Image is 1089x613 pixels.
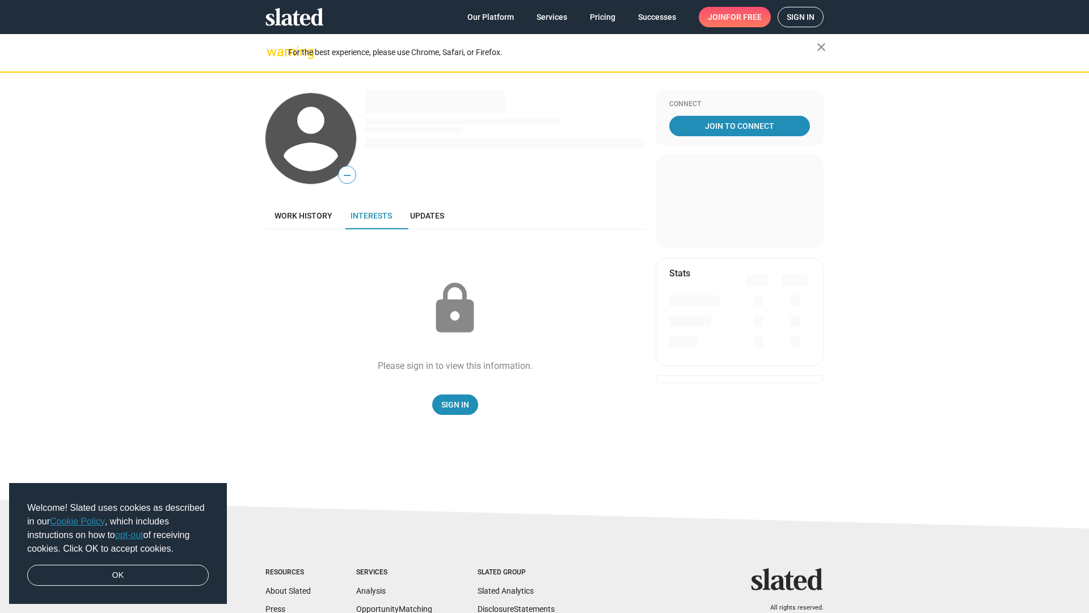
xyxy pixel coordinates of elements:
span: Our Platform [467,7,514,27]
a: Services [527,7,576,27]
div: cookieconsent [9,483,227,604]
div: Connect [669,100,810,109]
span: Updates [410,211,444,220]
span: Pricing [590,7,615,27]
mat-icon: lock [427,280,483,337]
a: Joinfor free [699,7,771,27]
div: For the best experience, please use Chrome, Safari, or Firefox. [288,45,817,60]
a: Sign in [778,7,824,27]
a: dismiss cookie message [27,565,209,586]
a: Updates [401,202,453,229]
span: Interests [351,211,392,220]
span: — [339,168,356,183]
a: Our Platform [458,7,523,27]
mat-icon: warning [267,45,280,58]
span: Welcome! Slated uses cookies as described in our , which includes instructions on how to of recei... [27,501,209,556]
a: Interests [341,202,401,229]
span: Join To Connect [672,116,808,136]
div: Slated Group [478,568,555,577]
a: Join To Connect [669,116,810,136]
span: Successes [638,7,676,27]
span: Sign In [441,394,469,415]
span: Services [537,7,567,27]
span: Work history [275,211,332,220]
a: Analysis [356,586,386,595]
a: Slated Analytics [478,586,534,595]
mat-icon: close [814,40,828,54]
a: Successes [629,7,685,27]
a: About Slated [265,586,311,595]
div: Services [356,568,432,577]
a: opt-out [115,530,143,540]
mat-card-title: Stats [669,267,690,279]
div: Please sign in to view this information. [378,360,533,372]
span: for free [726,7,762,27]
a: Sign In [432,394,478,415]
a: Work history [265,202,341,229]
div: Resources [265,568,311,577]
span: Join [708,7,762,27]
a: Cookie Policy [50,517,105,526]
a: Pricing [581,7,624,27]
span: Sign in [787,7,814,27]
